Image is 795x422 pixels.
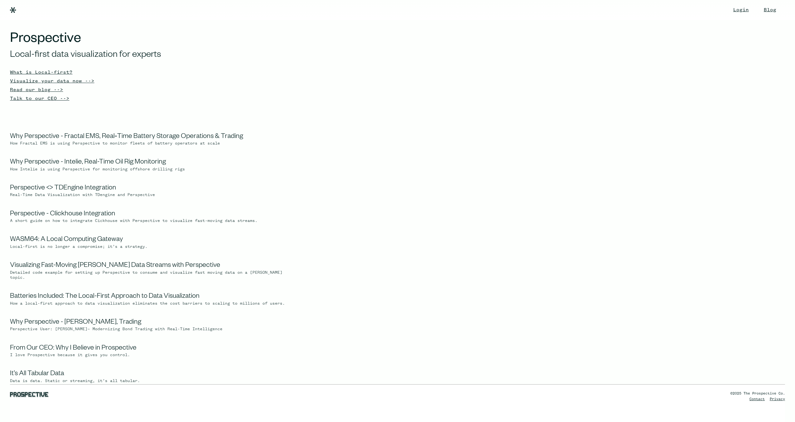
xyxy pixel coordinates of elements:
a: From Our CEO: Why I Believe in Prospective [10,345,137,352]
a: What is Local-first? [10,68,285,77]
div: Real-Time Data Visualization with TDengine and Perspective [10,193,290,198]
h1: Local-first data visualization for experts [10,48,785,63]
a: Perspective <> TDEngine Integration [10,185,116,192]
div: A short guide on how to integrate Cickhouse with Perspective to visualize fast-moving data streams. [10,218,290,223]
a: Perspective - Clickhouse Integration [10,211,115,218]
a: Why Perspective - Intelie, Real-Time Oil Rig Monitoring [10,159,166,166]
div: How Intelie is using Perspective for monitoring offshore drilling rigs [10,167,290,172]
a: Read our blog --> [10,86,285,94]
a: Contact [749,397,765,401]
div: Local-first is no longer a compromise; it’s a strategy. [10,244,290,249]
a: Visualize your data now --> [10,77,285,86]
a: WASM64: A Local Computing Gateway [10,236,123,244]
div: Perspective User: [PERSON_NAME]– Modernizing Bond Trading with Real-Time Intelligence [10,327,290,332]
a: Talk to our CEO --> [10,94,285,103]
a: Why Perspective - Fractal EMS, Real‑Time Battery Storage Operations & Trading [10,133,243,141]
a: Batteries Included: The Local-First Approach to Data Visualization [10,293,200,301]
h1: Prospective [10,32,785,48]
a: Privacy [770,397,785,401]
div: How Fractal EMS is using Perspective to monitor fleets of battery operators at scale [10,141,290,146]
a: Why Perspective - [PERSON_NAME], Trading [10,319,141,326]
div: ©2025 The Prospective Co. [730,391,785,396]
div: Detailed code example for setting up Perspective to consume and visualize fast moving data on a [... [10,270,290,281]
a: Visualizing Fast-Moving [PERSON_NAME] Data Streams with Perspective [10,262,220,270]
div: I love Prospective because it gives you control. [10,353,290,358]
div: How a local-first approach to data visualization eliminates the cost barriers to scaling to milli... [10,301,290,306]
